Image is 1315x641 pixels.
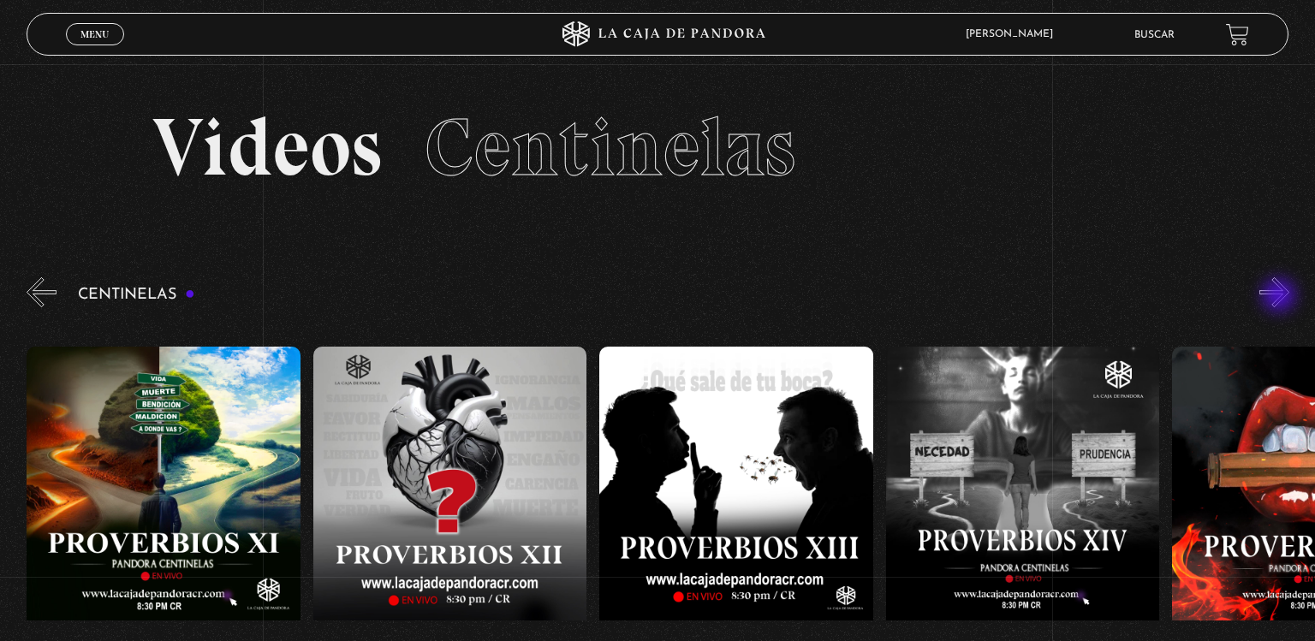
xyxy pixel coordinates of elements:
[425,98,795,196] span: Centinelas
[80,29,109,39] span: Menu
[957,29,1070,39] span: [PERSON_NAME]
[1259,277,1289,307] button: Next
[78,287,195,303] h3: Centinelas
[1226,22,1249,45] a: View your shopping cart
[27,277,57,307] button: Previous
[1134,30,1175,40] a: Buscar
[152,107,1163,188] h2: Videos
[75,44,116,56] span: Cerrar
